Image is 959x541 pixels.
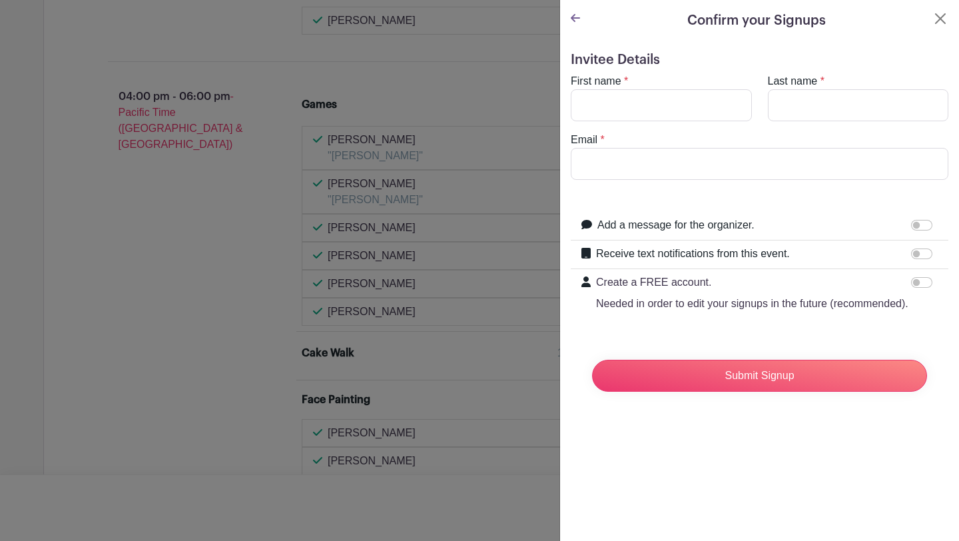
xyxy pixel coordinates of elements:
h5: Confirm your Signups [687,11,826,31]
label: Receive text notifications from this event. [596,246,790,262]
label: Email [571,132,597,148]
label: Add a message for the organizer. [597,217,755,233]
h5: Invitee Details [571,52,948,68]
label: First name [571,73,621,89]
input: Submit Signup [592,360,927,392]
label: Last name [768,73,818,89]
button: Close [932,11,948,27]
p: Create a FREE account. [596,274,908,290]
p: Needed in order to edit your signups in the future (recommended). [596,296,908,312]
